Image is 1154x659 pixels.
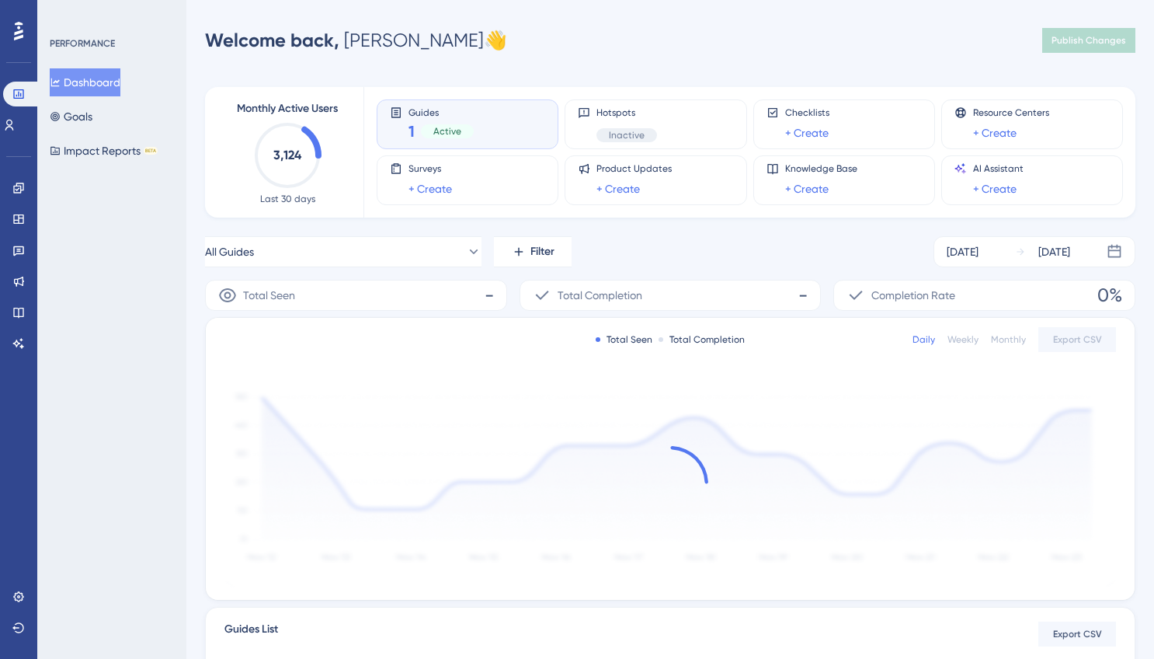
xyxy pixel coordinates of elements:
span: Product Updates [596,162,672,175]
span: 1 [408,120,415,142]
a: + Create [973,180,1017,198]
div: Weekly [947,333,978,346]
span: 0% [1097,283,1122,308]
button: Publish Changes [1042,28,1135,53]
span: Surveys [408,162,452,175]
span: Last 30 days [260,193,315,205]
button: Dashboard [50,68,120,96]
span: Inactive [609,129,645,141]
span: AI Assistant [973,162,1024,175]
span: Total Completion [558,286,642,305]
div: [DATE] [947,242,978,261]
text: 3,124 [273,148,302,162]
div: Total Seen [596,333,652,346]
div: [DATE] [1038,242,1070,261]
span: Welcome back, [205,29,339,51]
span: Total Seen [243,286,295,305]
div: [PERSON_NAME] 👋 [205,28,507,53]
span: Hotspots [596,106,657,119]
span: Knowledge Base [785,162,857,175]
a: + Create [973,124,1017,142]
button: Goals [50,103,92,131]
div: PERFORMANCE [50,37,115,50]
div: BETA [144,147,158,155]
span: Completion Rate [871,286,955,305]
span: Export CSV [1053,628,1102,640]
div: Daily [912,333,935,346]
span: Filter [530,242,554,261]
a: + Create [596,180,640,198]
span: All Guides [205,242,254,261]
a: + Create [408,180,452,198]
a: + Create [785,124,829,142]
span: Active [433,125,461,138]
span: Publish Changes [1051,34,1126,47]
span: Guides List [224,620,278,648]
span: Guides [408,106,474,117]
a: + Create [785,180,829,198]
span: Export CSV [1053,333,1102,346]
span: Checklists [785,106,829,119]
button: Export CSV [1038,327,1116,352]
span: - [798,283,808,308]
span: Resource Centers [973,106,1049,119]
span: - [485,283,494,308]
button: Impact ReportsBETA [50,137,158,165]
div: Total Completion [659,333,745,346]
button: Export CSV [1038,622,1116,647]
button: All Guides [205,236,481,267]
span: Monthly Active Users [237,99,338,118]
button: Filter [494,236,572,267]
div: Monthly [991,333,1026,346]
